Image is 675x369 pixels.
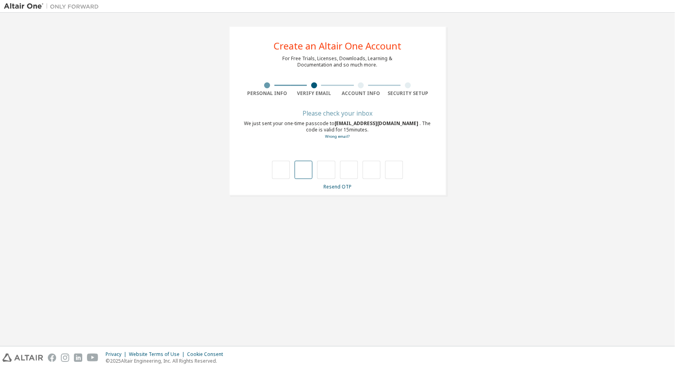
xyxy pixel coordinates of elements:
[61,354,69,362] img: instagram.svg
[48,354,56,362] img: facebook.svg
[338,90,385,97] div: Account Info
[74,354,82,362] img: linkedin.svg
[323,183,352,190] a: Resend OTP
[87,354,98,362] img: youtube.svg
[283,55,393,68] div: For Free Trials, Licenses, Downloads, Learning & Documentation and so much more.
[106,358,228,364] p: © 2025 Altair Engineering, Inc. All Rights Reserved.
[335,120,420,127] span: [EMAIL_ADDRESS][DOMAIN_NAME]
[106,351,129,358] div: Privacy
[244,111,431,116] div: Please check your inbox
[4,2,103,10] img: Altair One
[187,351,228,358] div: Cookie Consent
[244,90,291,97] div: Personal Info
[325,134,350,139] a: Go back to the registration form
[129,351,187,358] div: Website Terms of Use
[291,90,338,97] div: Verify Email
[384,90,431,97] div: Security Setup
[244,120,431,140] div: We just sent your one-time passcode to . The code is valid for 15 minutes.
[2,354,43,362] img: altair_logo.svg
[274,41,401,51] div: Create an Altair One Account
